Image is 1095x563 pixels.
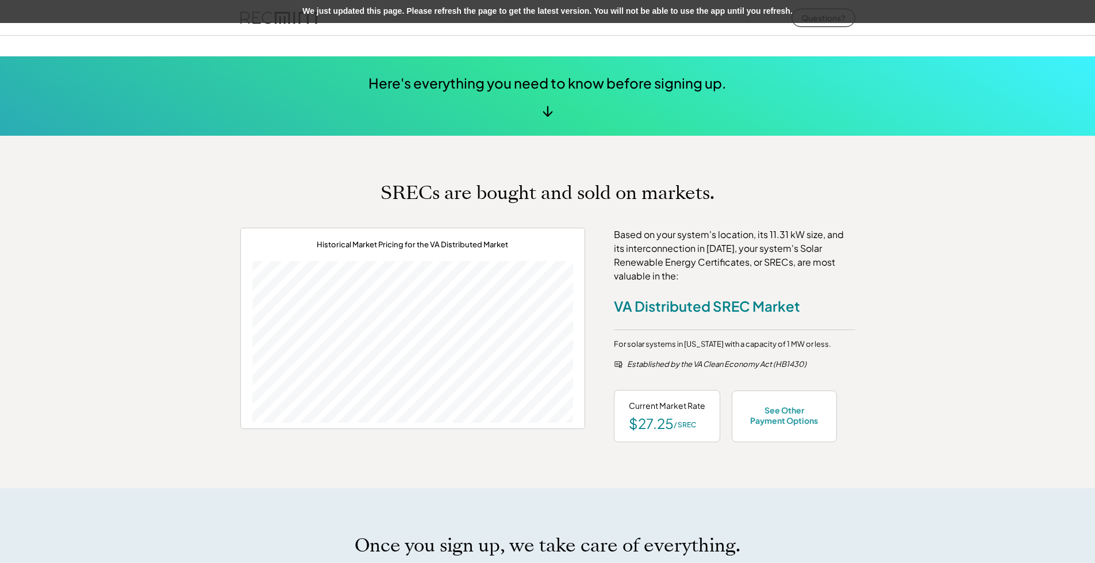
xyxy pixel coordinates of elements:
h1: Once you sign up, we take care of everything. [355,534,740,557]
div: VA Distributed SREC Market [614,297,800,315]
div: Established by the VA Clean Economy Act (HB1430) [627,359,855,370]
div: Here's everything you need to know before signing up. [368,74,727,93]
div: See Other Payment Options [747,405,822,426]
div: Based on your system's location, its 11.31 kW size, and its interconnection in [DATE], your syste... [614,228,855,283]
h1: SRECs are bought and sold on markets. [381,182,714,204]
div: ↓ [542,101,553,118]
div: Current Market Rate [629,400,705,412]
div: Historical Market Pricing for the VA Distributed Market [317,240,508,250]
div: For solar systems in [US_STATE] with a capacity of 1 MW or less. [614,339,831,350]
div: $27.25 [629,416,674,430]
div: / SREC [674,420,696,430]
